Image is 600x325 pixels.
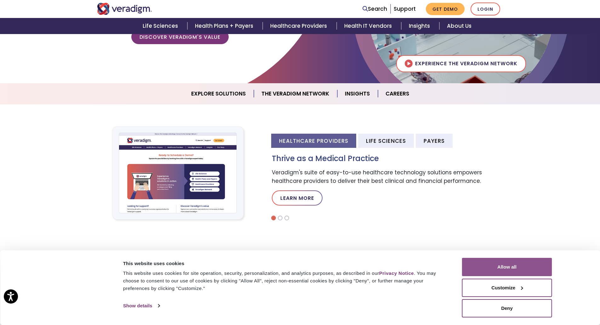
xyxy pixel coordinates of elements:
[471,3,500,15] a: Login
[123,301,160,310] a: Show details
[462,258,552,276] button: Allow all
[123,260,448,267] div: This website uses cookies
[358,134,414,148] li: Life Sciences
[401,18,439,34] a: Insights
[187,18,263,34] a: Health Plans + Payers
[263,18,336,34] a: Healthcare Providers
[184,86,254,102] a: Explore Solutions
[131,30,229,44] a: Discover Veradigm's Value
[272,168,503,185] p: Veradigm's suite of easy-to-use healthcare technology solutions empowers healthcare providers to ...
[394,5,416,13] a: Support
[271,134,356,148] li: Healthcare Providers
[254,86,337,102] a: The Veradigm Network
[426,3,465,15] a: Get Demo
[462,279,552,297] button: Customize
[439,18,479,34] a: About Us
[462,299,552,317] button: Deny
[479,280,592,317] iframe: Drift Chat Widget
[363,5,387,13] a: Search
[123,270,448,292] div: This website uses cookies for site operation, security, personalization, and analytics purposes, ...
[337,86,378,102] a: Insights
[272,154,503,163] h3: Thrive as a Medical Practice
[337,18,401,34] a: Health IT Vendors
[272,190,323,206] a: Learn More
[378,86,417,102] a: Careers
[416,134,453,148] li: Payers
[97,3,152,15] img: Veradigm logo
[379,270,414,276] a: Privacy Notice
[135,18,187,34] a: Life Sciences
